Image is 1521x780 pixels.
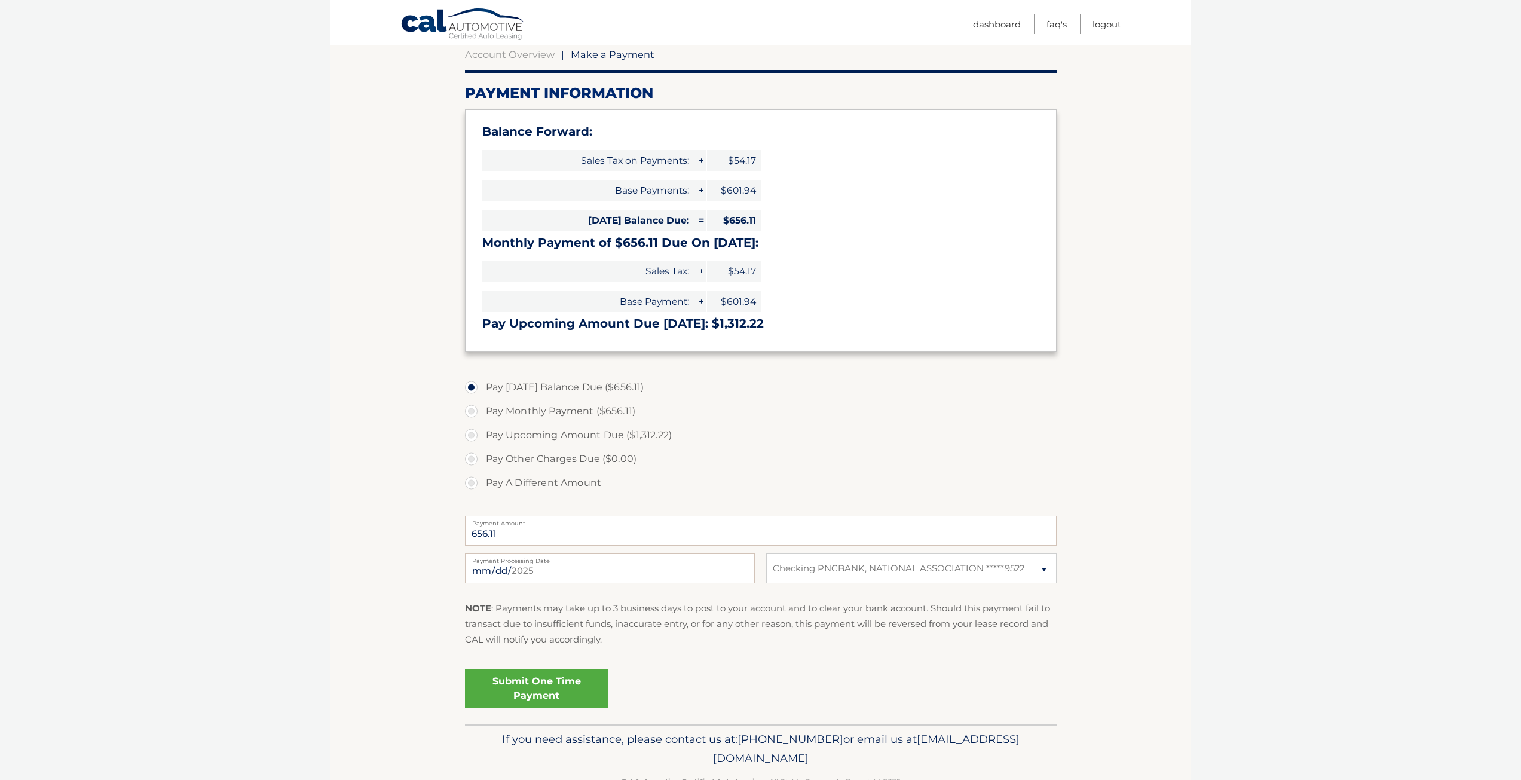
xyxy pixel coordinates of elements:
[694,261,706,282] span: +
[482,210,694,231] span: [DATE] Balance Due:
[400,8,526,42] a: Cal Automotive
[707,210,761,231] span: $656.11
[707,180,761,201] span: $601.94
[694,291,706,312] span: +
[482,150,694,171] span: Sales Tax on Payments:
[473,730,1049,768] p: If you need assistance, please contact us at: or email us at
[482,235,1039,250] h3: Monthly Payment of $656.11 Due On [DATE]:
[1046,14,1067,34] a: FAQ's
[465,48,555,60] a: Account Overview
[694,210,706,231] span: =
[465,516,1057,525] label: Payment Amount
[1092,14,1121,34] a: Logout
[482,261,694,282] span: Sales Tax:
[465,553,755,583] input: Payment Date
[482,316,1039,331] h3: Pay Upcoming Amount Due [DATE]: $1,312.22
[465,601,1057,648] p: : Payments may take up to 3 business days to post to your account and to clear your bank account....
[465,447,1057,471] label: Pay Other Charges Due ($0.00)
[465,399,1057,423] label: Pay Monthly Payment ($656.11)
[561,48,564,60] span: |
[973,14,1021,34] a: Dashboard
[713,732,1020,765] span: [EMAIL_ADDRESS][DOMAIN_NAME]
[465,669,608,708] a: Submit One Time Payment
[465,423,1057,447] label: Pay Upcoming Amount Due ($1,312.22)
[707,261,761,282] span: $54.17
[465,84,1057,102] h2: Payment Information
[465,602,491,614] strong: NOTE
[737,732,843,746] span: [PHONE_NUMBER]
[465,375,1057,399] label: Pay [DATE] Balance Due ($656.11)
[465,516,1057,546] input: Payment Amount
[707,150,761,171] span: $54.17
[482,124,1039,139] h3: Balance Forward:
[482,291,694,312] span: Base Payment:
[707,291,761,312] span: $601.94
[465,553,755,563] label: Payment Processing Date
[571,48,654,60] span: Make a Payment
[694,150,706,171] span: +
[465,471,1057,495] label: Pay A Different Amount
[694,180,706,201] span: +
[482,180,694,201] span: Base Payments:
